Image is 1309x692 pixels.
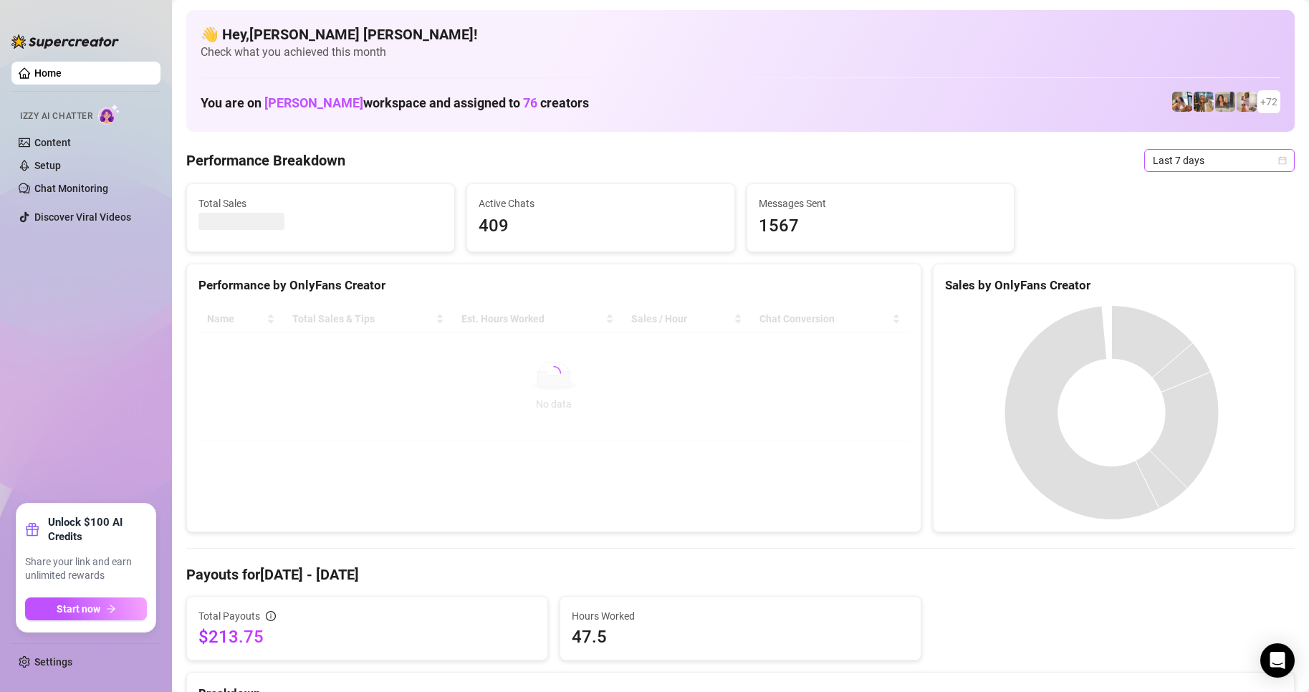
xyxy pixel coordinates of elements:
a: Chat Monitoring [34,183,108,194]
span: 409 [479,213,723,240]
a: Home [34,67,62,79]
h4: Performance Breakdown [186,150,345,170]
h4: 👋 Hey, [PERSON_NAME] [PERSON_NAME] ! [201,24,1280,44]
span: gift [25,522,39,537]
span: Total Payouts [198,608,260,624]
div: Performance by OnlyFans Creator [198,276,909,295]
span: + 72 [1260,94,1277,110]
a: Content [34,137,71,148]
span: [PERSON_NAME] [264,95,363,110]
h4: Payouts for [DATE] - [DATE] [186,564,1295,585]
span: Last 7 days [1153,150,1286,171]
span: 1567 [759,213,1003,240]
span: Messages Sent [759,196,1003,211]
img: ash (@babyburberry) [1194,92,1214,112]
span: calendar [1278,156,1287,165]
a: Setup [34,160,61,171]
span: Izzy AI Chatter [20,110,92,123]
span: Share your link and earn unlimited rewards [25,555,147,583]
div: Sales by OnlyFans Creator [945,276,1282,295]
h1: You are on workspace and assigned to creators [201,95,589,111]
img: Mia (@sexcmia) [1237,92,1257,112]
span: $213.75 [198,625,536,648]
span: Start now [57,603,100,615]
span: Active Chats [479,196,723,211]
span: 76 [523,95,537,110]
span: loading [545,365,562,383]
strong: Unlock $100 AI Credits [48,515,147,544]
span: Hours Worked [572,608,909,624]
span: Check what you achieved this month [201,44,1280,60]
img: AI Chatter [98,104,120,125]
img: logo-BBDzfeDw.svg [11,34,119,49]
span: info-circle [266,611,276,621]
a: Settings [34,656,72,668]
div: Open Intercom Messenger [1260,643,1295,678]
button: Start nowarrow-right [25,597,147,620]
span: Total Sales [198,196,443,211]
img: Esmeralda (@esme_duhhh) [1215,92,1235,112]
span: 47.5 [572,625,909,648]
span: arrow-right [106,604,116,614]
img: ildgaf (@ildgaff) [1172,92,1192,112]
a: Discover Viral Videos [34,211,131,223]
